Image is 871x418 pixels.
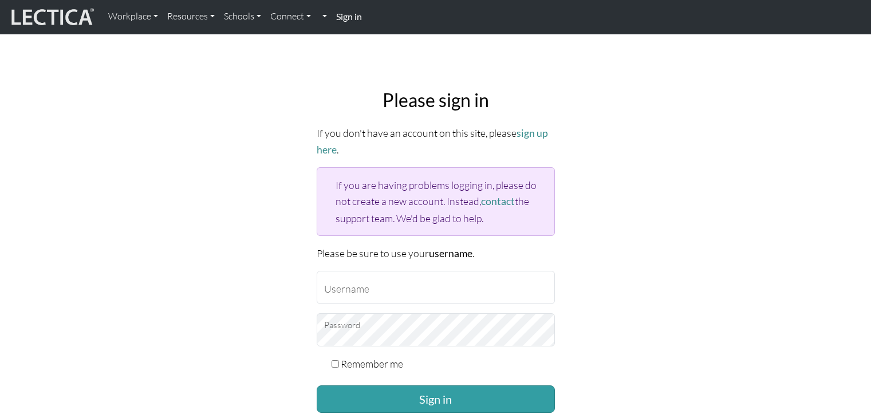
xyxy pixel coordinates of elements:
[163,5,219,29] a: Resources
[9,6,94,28] img: lecticalive
[317,125,555,158] p: If you don't have an account on this site, please .
[332,5,366,29] a: Sign in
[219,5,266,29] a: Schools
[317,167,555,235] div: If you are having problems logging in, please do not create a new account. Instead, the support t...
[266,5,316,29] a: Connect
[317,89,555,111] h2: Please sign in
[429,247,472,259] strong: username
[341,356,403,372] label: Remember me
[104,5,163,29] a: Workplace
[336,11,362,22] strong: Sign in
[317,271,555,304] input: Username
[481,195,515,207] a: contact
[317,245,555,262] p: Please be sure to use your .
[317,385,555,413] button: Sign in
